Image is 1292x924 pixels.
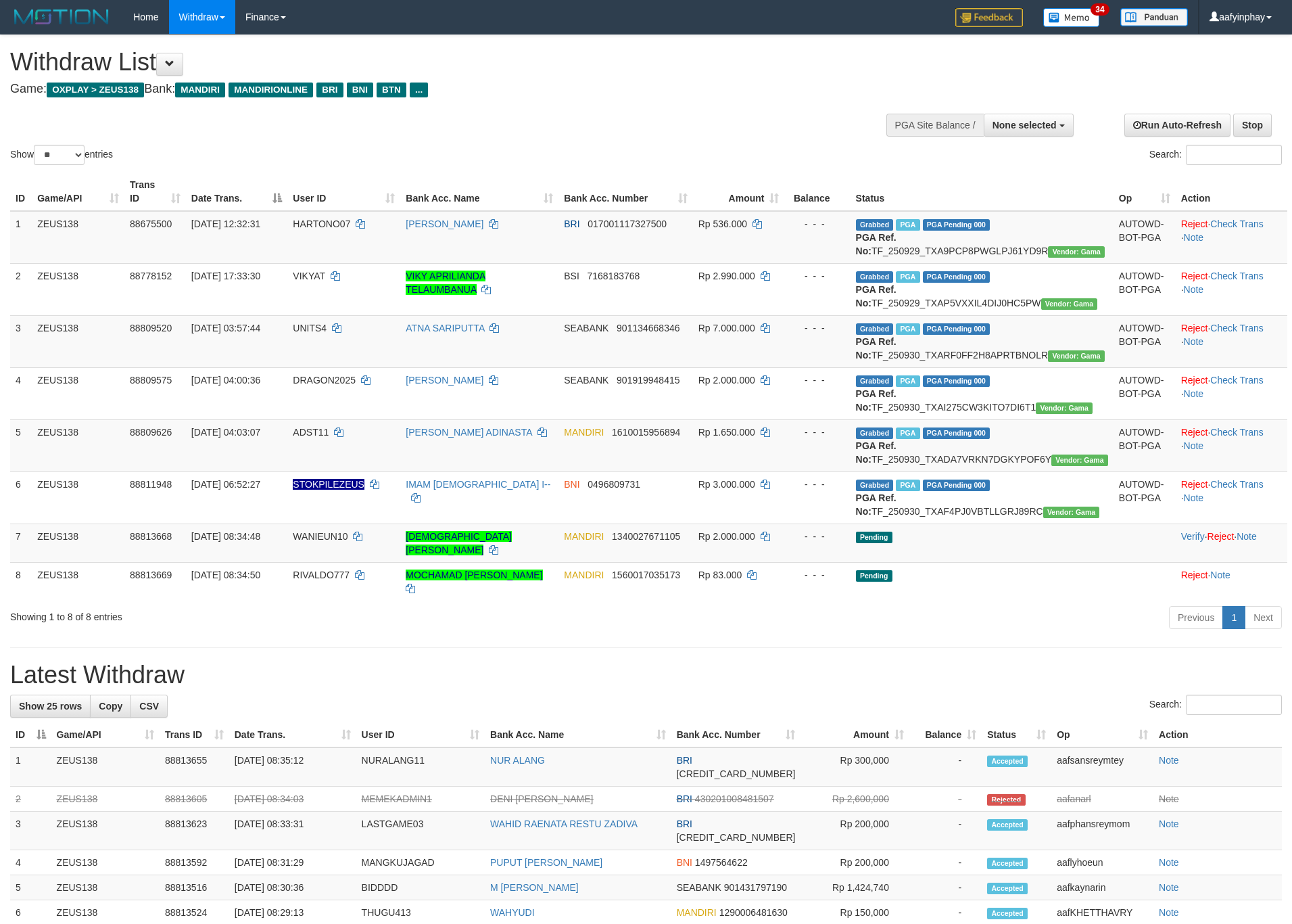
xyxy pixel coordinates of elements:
a: [PERSON_NAME] ADINASTA [406,427,531,438]
td: aaflyhoeun [1051,850,1153,875]
span: [DATE] 04:03:07 [191,427,260,438]
a: Note [1159,857,1179,868]
td: Rp 300,000 [800,747,909,787]
span: Vendor URL: https://trx31.1velocity.biz [1043,507,1100,518]
span: PGA Pending [923,428,990,439]
span: Grabbed [856,219,894,231]
td: 88813592 [160,850,229,875]
b: PGA Ref. No: [856,336,896,361]
td: 4 [10,367,32,419]
a: Note [1159,907,1179,918]
span: ... [410,83,428,97]
h1: Latest Withdraw [10,662,1282,689]
a: WAHYUDI [490,907,535,918]
a: PUPUT [PERSON_NAME] [490,857,602,868]
span: [DATE] 03:57:44 [191,323,260,333]
span: DRAGON2025 [293,375,356,386]
th: Trans ID: activate to sort column ascending [124,172,186,211]
td: - [909,850,982,875]
span: SEABANK [564,323,608,333]
td: [DATE] 08:34:03 [229,787,356,812]
span: PGA Pending [923,219,990,231]
span: Copy 502901036894535 to clipboard [677,768,796,779]
span: SEABANK [564,375,608,386]
span: Copy 901431797190 to clipboard [724,882,787,893]
td: TF_250930_TXAF4PJ0VBTLLGRJ89RC [851,471,1114,524]
a: Check Trans [1210,479,1264,490]
td: · · [1176,524,1287,562]
span: 34 [1091,3,1109,16]
span: Accepted [987,756,1028,767]
td: · · [1176,263,1287,315]
td: [DATE] 08:31:29 [229,850,356,875]
td: 88813516 [160,875,229,900]
span: Copy 0496809731 to clipboard [588,479,640,490]
th: Op: activate to sort column ascending [1051,722,1153,747]
td: 3 [10,812,51,850]
a: Copy [90,695,131,718]
th: Action [1153,722,1282,747]
img: MOTION_logo.png [10,7,113,27]
span: [DATE] 04:00:36 [191,375,260,386]
a: WAHID RAENATA RESTU ZADIVA [490,818,638,829]
td: ZEUS138 [51,747,160,787]
th: Date Trans.: activate to sort column ascending [229,722,356,747]
a: Reject [1181,570,1208,580]
span: Rejected [987,794,1025,806]
span: Marked by aafkaynarin [896,323,919,335]
th: Bank Acc. Name: activate to sort column ascending [400,172,558,211]
a: Reject [1181,427,1208,438]
b: PGA Ref. No: [856,388,896,413]
a: Note [1184,440,1204,451]
span: RIVALDO777 [293,570,350,580]
a: Reject [1181,323,1208,333]
a: Reject [1181,375,1208,386]
td: 5 [10,875,51,900]
td: · · [1176,471,1287,524]
span: ADST11 [293,427,329,438]
span: 88778152 [130,271,172,281]
td: Rp 200,000 [800,850,909,875]
th: Action [1176,172,1287,211]
td: · · [1176,419,1287,471]
div: - - - [790,373,844,387]
a: Check Trans [1210,271,1264,281]
span: Rp 2.000.000 [698,375,755,386]
th: Trans ID: activate to sort column ascending [160,722,229,747]
span: [DATE] 08:34:48 [191,531,260,542]
span: Copy 1497564622 to clipboard [695,857,748,868]
td: Rp 200,000 [800,812,909,850]
span: Pending [856,570,892,582]
th: Balance: activate to sort column ascending [909,722,982,747]
span: 88813669 [130,570,172,580]
span: MANDIRI [564,427,604,438]
span: Accepted [987,858,1028,869]
th: Game/API: activate to sort column ascending [51,722,160,747]
td: ZEUS138 [32,419,124,471]
span: Copy 017001117327500 to clipboard [588,218,667,229]
td: ZEUS138 [51,787,160,812]
span: [DATE] 06:52:27 [191,479,260,490]
a: [PERSON_NAME] [406,218,483,229]
h4: Game: Bank: [10,83,848,96]
a: [PERSON_NAME] [406,375,483,386]
span: MANDIRI [175,83,225,97]
td: [DATE] 08:35:12 [229,747,356,787]
td: AUTOWD-BOT-PGA [1114,315,1176,367]
a: Check Trans [1210,323,1264,333]
td: ZEUS138 [51,850,160,875]
td: TF_250929_TXA9PCP8PWGLPJ61YD9R [851,211,1114,264]
span: BRI [677,818,692,829]
a: Show 25 rows [10,695,91,718]
b: PGA Ref. No: [856,284,896,308]
td: · · [1176,211,1287,264]
span: Accepted [987,908,1028,919]
a: IMAM [DEMOGRAPHIC_DATA] I-- [406,479,550,490]
a: Verify [1181,531,1205,542]
td: · · [1176,367,1287,419]
span: Vendor URL: https://trx31.1velocity.biz [1041,298,1098,310]
td: ZEUS138 [51,875,160,900]
a: Note [1184,284,1204,295]
div: PGA Site Balance / [886,114,984,137]
span: 88811948 [130,479,172,490]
